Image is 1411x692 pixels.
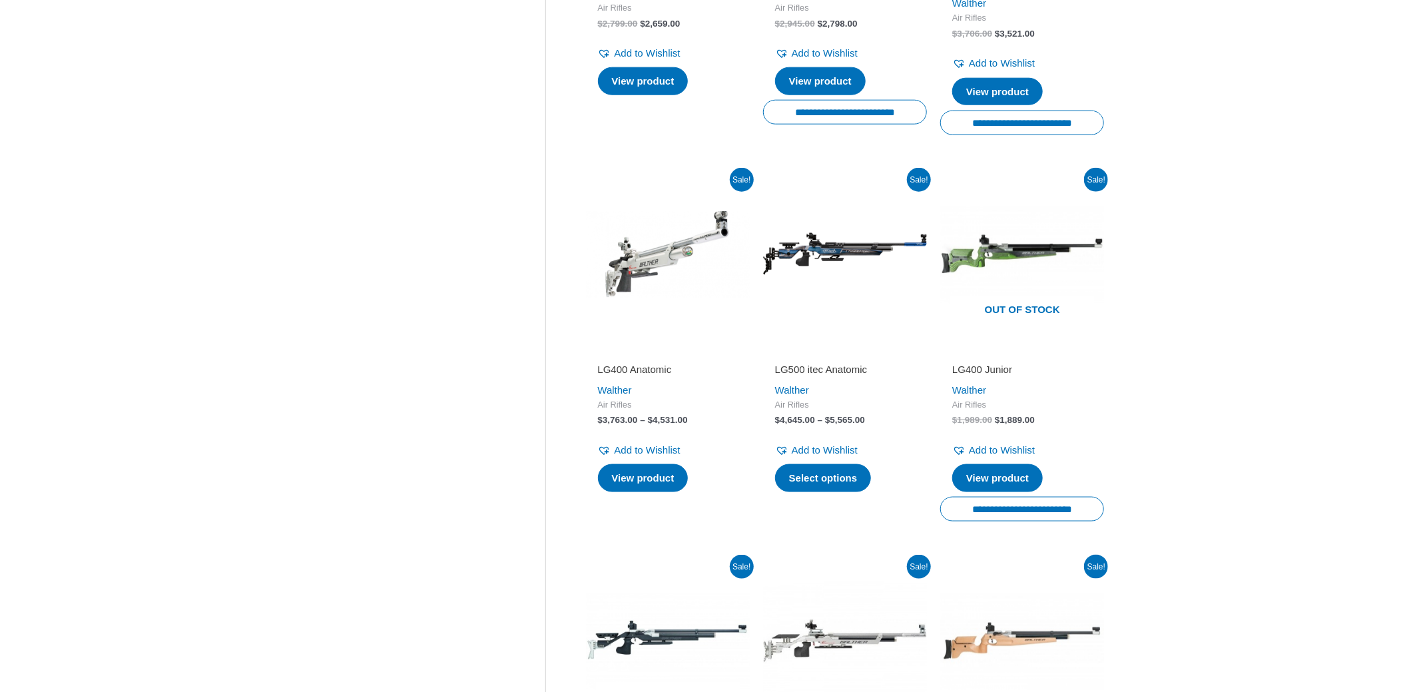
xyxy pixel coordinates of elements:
a: LG400 Junior [952,363,1092,381]
span: $ [952,415,958,425]
span: Add to Wishlist [615,47,681,59]
span: $ [598,19,603,29]
span: Add to Wishlist [969,444,1035,456]
a: Walther [598,384,632,396]
span: $ [818,19,823,29]
span: $ [775,415,780,425]
span: – [818,415,823,425]
span: Sale! [907,555,931,579]
bdi: 4,645.00 [775,415,815,425]
span: Out of stock [950,296,1094,326]
iframe: Customer reviews powered by Trustpilot [775,344,915,360]
span: – [640,415,645,425]
bdi: 2,798.00 [818,19,858,29]
a: Add to Wishlist [775,441,858,460]
bdi: 1,889.00 [995,415,1035,425]
span: Air Rifles [775,400,915,411]
bdi: 4,531.00 [648,415,688,425]
span: Air Rifles [598,400,738,411]
a: Add to Wishlist [598,44,681,63]
span: Sale! [730,168,754,192]
bdi: 2,659.00 [640,19,680,29]
span: $ [775,19,780,29]
a: LG400 Anatomic [598,363,738,381]
span: Add to Wishlist [969,57,1035,69]
a: Add to Wishlist [775,44,858,63]
a: Select options for “LG500 itec Anatomic” [775,464,872,492]
span: $ [648,415,653,425]
span: $ [598,415,603,425]
h2: LG500 itec Anatomic [775,363,915,376]
bdi: 1,989.00 [952,415,992,425]
span: Add to Wishlist [792,444,858,456]
bdi: 5,565.00 [825,415,865,425]
a: Add to Wishlist [952,441,1035,460]
span: Sale! [1084,555,1108,579]
span: $ [952,29,958,39]
bdi: 2,799.00 [598,19,638,29]
h2: LG400 Junior [952,363,1092,376]
span: Sale! [1084,168,1108,192]
a: LG500 itec Anatomic [775,363,915,381]
a: Walther [952,384,986,396]
a: Read more about “LG400 Junior” [952,464,1043,492]
bdi: 3,763.00 [598,415,638,425]
span: Air Rifles [598,3,738,14]
a: Add to Wishlist [598,441,681,460]
a: Select options for “LG400 Alutec Competition” [598,67,689,95]
span: $ [995,415,1000,425]
span: Add to Wishlist [792,47,858,59]
bdi: 2,945.00 [775,19,815,29]
span: Sale! [730,555,754,579]
bdi: 3,521.00 [995,29,1035,39]
span: $ [640,19,645,29]
span: Sale! [907,168,931,192]
a: Add to Wishlist [952,54,1035,73]
img: LG400 Junior [940,172,1104,336]
img: LG400 Anatomic [586,172,750,336]
iframe: Customer reviews powered by Trustpilot [952,344,1092,360]
bdi: 3,706.00 [952,29,992,39]
span: Air Rifles [952,400,1092,411]
span: $ [825,415,830,425]
span: Air Rifles [952,13,1092,24]
h2: LG400 Anatomic [598,363,738,376]
img: LG500 itec Anatomic [763,172,927,336]
a: Out of stock [940,172,1104,336]
iframe: Customer reviews powered by Trustpilot [598,344,738,360]
a: Select options for “LG400 Anatomic” [598,464,689,492]
a: Read more about “LG400 Alutec Expert Green Pepper” [952,78,1043,106]
span: Add to Wishlist [615,444,681,456]
span: $ [995,29,1000,39]
span: Air Rifles [775,3,915,14]
a: Walther [775,384,809,396]
a: Read more about “LG400 Field Target Alutec, 16J” [775,67,866,95]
